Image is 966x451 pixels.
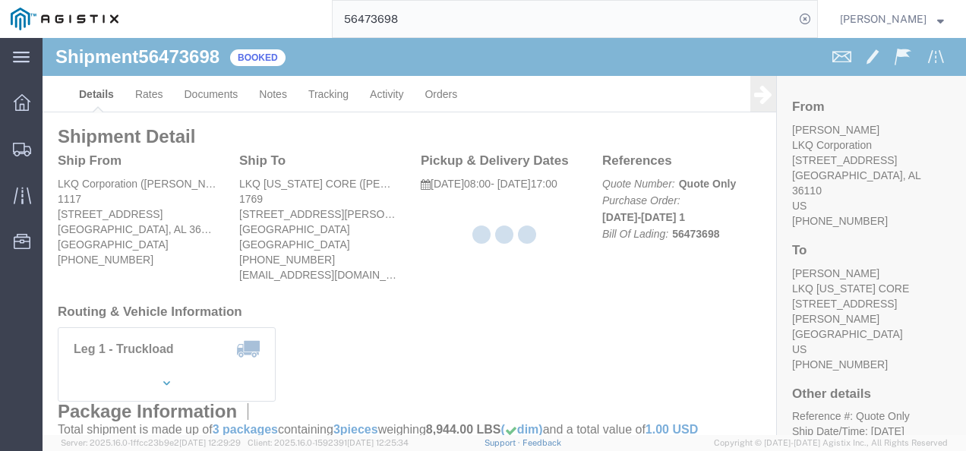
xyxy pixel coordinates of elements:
a: Support [485,438,522,447]
img: logo [11,8,118,30]
a: Feedback [522,438,561,447]
span: Nathan Seeley [840,11,927,27]
span: Copyright © [DATE]-[DATE] Agistix Inc., All Rights Reserved [714,437,948,449]
span: [DATE] 12:29:29 [179,438,241,447]
input: Search for shipment number, reference number [333,1,794,37]
span: Server: 2025.16.0-1ffcc23b9e2 [61,438,241,447]
button: [PERSON_NAME] [839,10,945,28]
span: [DATE] 12:25:34 [347,438,409,447]
span: Client: 2025.16.0-1592391 [248,438,409,447]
